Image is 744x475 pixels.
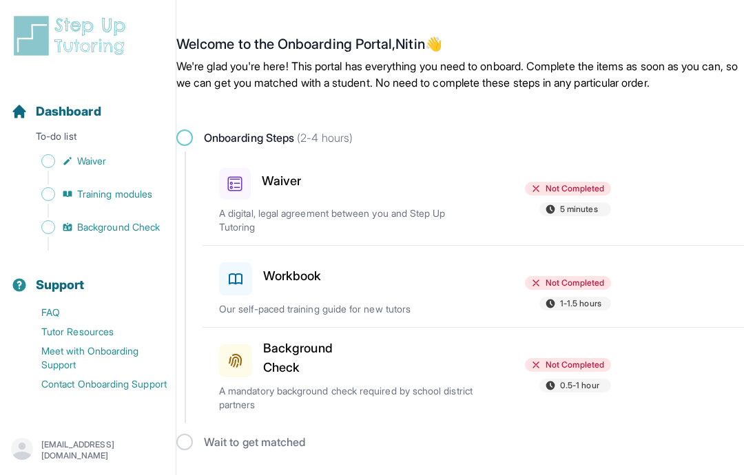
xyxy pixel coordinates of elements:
p: Our self-paced training guide for new tutors [219,302,473,316]
p: A digital, legal agreement between you and Step Up Tutoring [219,207,473,234]
span: Dashboard [36,102,101,121]
button: Dashboard [6,80,170,127]
button: Support [6,253,170,300]
span: Training modules [77,187,152,201]
a: Tutor Resources [11,322,176,341]
span: 5 minutes [560,204,598,215]
p: A mandatory background check required by school district partners [219,384,473,412]
a: WaiverNot Completed5 minutesA digital, legal agreement between you and Step Up Tutoring [203,151,744,245]
a: Waiver [11,151,176,171]
span: Onboarding Steps [204,129,353,146]
p: [EMAIL_ADDRESS][DOMAIN_NAME] [41,439,165,461]
p: We're glad you're here! This portal has everything you need to onboard. Complete the items as soo... [176,58,744,91]
h2: Welcome to the Onboarding Portal, Nitin 👋 [176,36,744,58]
span: 1-1.5 hours [560,298,601,309]
h3: Workbook [263,266,322,286]
span: Background Check [77,220,160,234]
a: Dashboard [11,102,101,121]
span: Not Completed [546,183,604,194]
span: Waiver [77,154,106,168]
a: FAQ [11,303,176,322]
a: WorkbookNot Completed1-1.5 hoursOur self-paced training guide for new tutors [203,246,744,327]
button: [EMAIL_ADDRESS][DOMAIN_NAME] [11,438,165,463]
span: Not Completed [546,277,604,288]
h3: Background Check [263,339,345,377]
a: Contact Onboarding Support [11,374,176,394]
a: Background CheckNot Completed0.5-1 hourA mandatory background check required by school district p... [203,328,744,423]
img: logo [11,14,134,58]
span: Support [36,275,85,295]
a: Meet with Onboarding Support [11,341,176,374]
span: 0.5-1 hour [560,380,599,391]
p: To-do list [6,129,170,149]
span: (2-4 hours) [294,131,353,145]
span: Not Completed [546,359,604,370]
h3: Waiver [262,171,301,191]
a: Training modules [11,184,176,204]
a: Background Check [11,218,176,237]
